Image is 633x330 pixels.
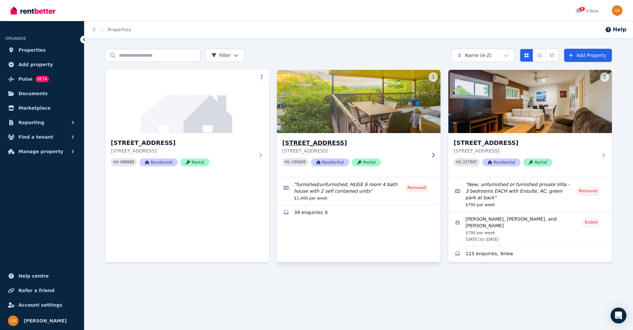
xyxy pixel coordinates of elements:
[105,70,269,177] a: 43 Pennant St, Jamboree Heights[STREET_ADDRESS][STREET_ADDRESS]PID 400098ResidentialRental
[35,76,49,82] span: BETA
[11,6,55,15] img: RentBetter
[18,301,62,309] span: Account settings
[580,7,585,11] span: 6
[8,316,18,326] img: Guy Rotenberg
[257,72,266,82] button: More options
[5,72,79,86] a: PulseBETA
[5,116,79,129] button: Reporting
[5,58,79,71] a: Add property
[520,49,559,62] div: View options
[18,75,33,83] span: Pulse
[311,158,349,166] span: Residential
[520,49,533,62] button: Card view
[18,133,53,141] span: Find a tenant
[277,205,440,221] a: Enquiries for 43 Pennant Street, Jamboree Heights
[448,70,612,177] a: 79 Kumbari Close, Southport[STREET_ADDRESS][STREET_ADDRESS]PID 227997ResidentialRental
[273,68,445,135] img: 43 Pennant Street, Jamboree Heights
[448,212,612,246] a: View details for Shalini Soman, Akshay Sridhar, and Ganesh Balaji Kumaresan
[454,138,597,148] h3: [STREET_ADDRESS]
[352,158,381,166] span: Rental
[18,90,48,97] span: Documents
[18,119,44,126] span: Reporting
[454,148,597,154] p: [STREET_ADDRESS]
[448,70,612,133] img: 79 Kumbari Close, Southport
[18,46,46,54] span: Properties
[277,70,440,177] a: 43 Pennant Street, Jamboree Heights[STREET_ADDRESS][STREET_ADDRESS]PID 195889ResidentialRental
[463,160,477,165] code: 227997
[18,287,54,294] span: Refer a friend
[611,308,626,323] div: Open Intercom Messenger
[5,130,79,144] button: Find a tenant
[18,104,50,112] span: Marketplace
[206,49,244,62] button: Filter
[448,246,612,262] a: Enquiries for 79 Kumbari Close, Southport
[282,138,426,148] h3: [STREET_ADDRESS]
[576,8,599,14] div: Inbox
[612,5,622,16] img: Guy Rotenberg
[451,49,515,62] button: Name (A-Z)
[5,284,79,297] a: Refer a friend
[482,158,521,166] span: Residential
[180,158,209,166] span: Rental
[605,26,626,34] button: Help
[5,87,79,100] a: Documents
[5,43,79,57] a: Properties
[277,177,440,205] a: Edit listing: furnished/unfurnished, HUGE 6 room 4 bath house with 2 self contained units
[113,160,119,164] small: PID
[120,160,134,165] code: 400098
[105,70,269,133] img: 43 Pennant St, Jamboree Heights
[5,298,79,312] a: Account settings
[18,272,49,280] span: Help centre
[111,148,255,154] p: [STREET_ADDRESS]
[18,148,63,155] span: Manage property
[533,49,546,62] button: Compact list view
[211,52,231,59] span: Filter
[465,52,492,59] span: Name (A-Z)
[18,61,53,69] span: Add property
[448,177,612,211] a: Edit listing: New, unfurnished or furnished private Villa - 3 bedrooms EACH with Ensuite, AC, gre...
[564,49,612,62] a: Add Property
[24,317,67,325] span: [PERSON_NAME]
[108,27,131,32] a: Properties
[285,160,290,164] small: PID
[5,101,79,115] a: Marketplace
[523,158,552,166] span: Rental
[600,72,609,82] button: More options
[429,72,438,82] button: More options
[456,160,462,164] small: PID
[5,269,79,283] a: Help centre
[139,158,178,166] span: Residential
[282,148,426,154] p: [STREET_ADDRESS]
[111,138,255,148] h3: [STREET_ADDRESS]
[291,160,306,165] code: 195889
[84,21,139,38] nav: Breadcrumb
[5,145,79,158] button: Manage property
[5,36,26,41] span: ORGANISE
[546,49,559,62] button: Expanded list view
